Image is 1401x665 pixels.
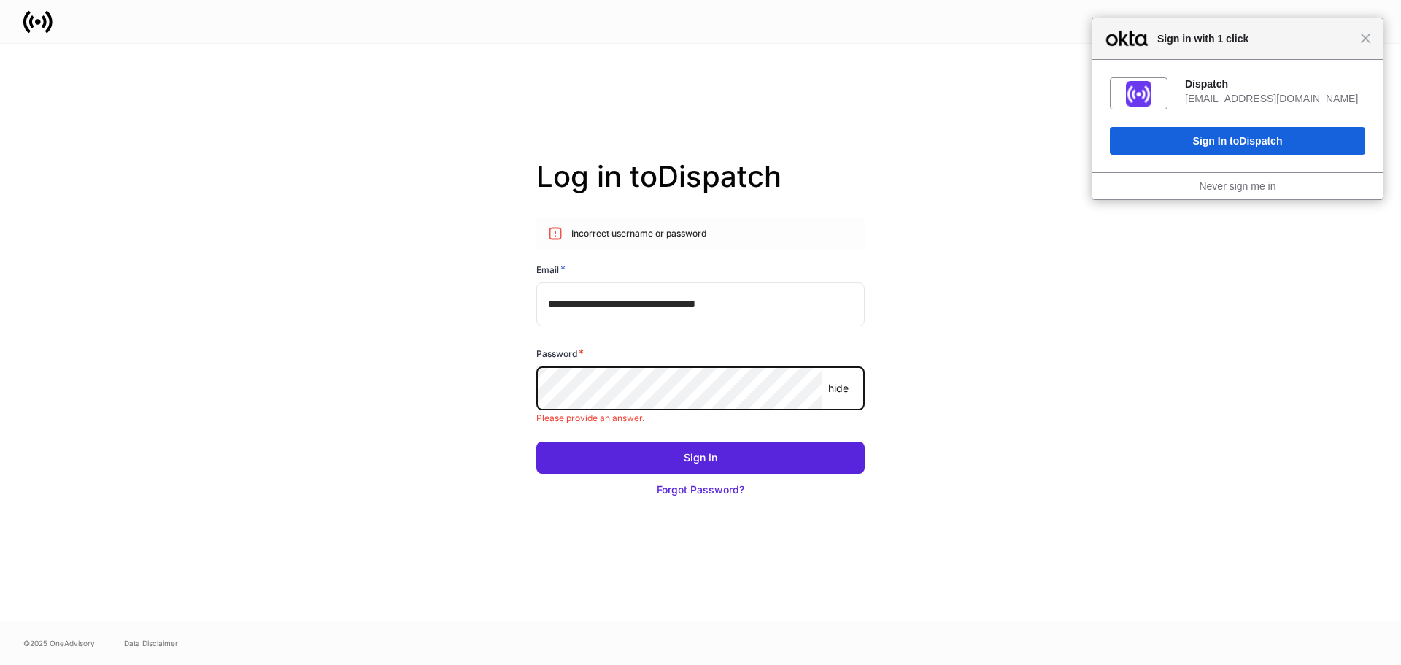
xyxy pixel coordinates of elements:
[1185,92,1365,105] div: [EMAIL_ADDRESS][DOMAIN_NAME]
[1199,180,1275,192] a: Never sign me in
[536,262,566,277] h6: Email
[1185,77,1365,91] div: Dispatch
[828,381,849,396] p: hide
[23,637,95,649] span: © 2025 OneAdvisory
[536,412,865,424] p: Please provide an answer.
[536,159,865,218] h2: Log in to Dispatch
[1150,30,1360,47] span: Sign in with 1 click
[536,474,865,506] button: Forgot Password?
[536,346,584,361] h6: Password
[684,450,717,465] div: Sign In
[1110,127,1365,155] button: Sign In toDispatch
[571,222,706,246] div: Incorrect username or password
[657,483,744,497] div: Forgot Password?
[1239,135,1282,147] span: Dispatch
[536,442,865,474] button: Sign In
[124,637,178,649] a: Data Disclaimer
[1126,81,1151,107] img: fs01jxrofoggULhDH358
[1360,33,1371,44] span: Close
